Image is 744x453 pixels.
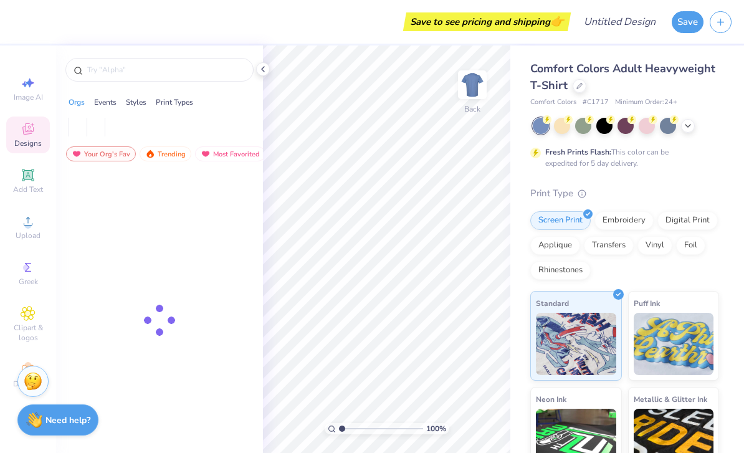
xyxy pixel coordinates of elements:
[195,146,265,161] div: Most Favorited
[676,236,705,255] div: Foil
[583,97,609,108] span: # C1717
[19,277,38,287] span: Greek
[615,97,677,108] span: Minimum Order: 24 +
[72,150,82,158] img: most_fav.gif
[406,12,568,31] div: Save to see pricing and shipping
[86,64,246,76] input: Try "Alpha"
[13,184,43,194] span: Add Text
[201,150,211,158] img: most_fav.gif
[145,150,155,158] img: trending.gif
[574,9,665,34] input: Untitled Design
[530,211,591,230] div: Screen Print
[156,97,193,108] div: Print Types
[637,236,672,255] div: Vinyl
[594,211,654,230] div: Embroidery
[536,313,616,375] img: Standard
[530,236,580,255] div: Applique
[545,146,699,169] div: This color can be expedited for 5 day delivery.
[66,146,136,161] div: Your Org's Fav
[45,414,90,426] strong: Need help?
[536,393,566,406] span: Neon Ink
[657,211,718,230] div: Digital Print
[530,186,719,201] div: Print Type
[6,323,50,343] span: Clipart & logos
[634,297,660,310] span: Puff Ink
[550,14,564,29] span: 👉
[634,393,707,406] span: Metallic & Glitter Ink
[530,97,576,108] span: Comfort Colors
[14,92,43,102] span: Image AI
[126,97,146,108] div: Styles
[634,313,714,375] img: Puff Ink
[426,423,446,434] span: 100 %
[460,72,485,97] img: Back
[672,11,703,33] button: Save
[140,146,191,161] div: Trending
[584,236,634,255] div: Transfers
[530,61,715,93] span: Comfort Colors Adult Heavyweight T-Shirt
[545,147,611,157] strong: Fresh Prints Flash:
[14,138,42,148] span: Designs
[16,231,41,241] span: Upload
[69,97,85,108] div: Orgs
[94,97,117,108] div: Events
[464,103,480,115] div: Back
[536,297,569,310] span: Standard
[530,261,591,280] div: Rhinestones
[13,379,43,389] span: Decorate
